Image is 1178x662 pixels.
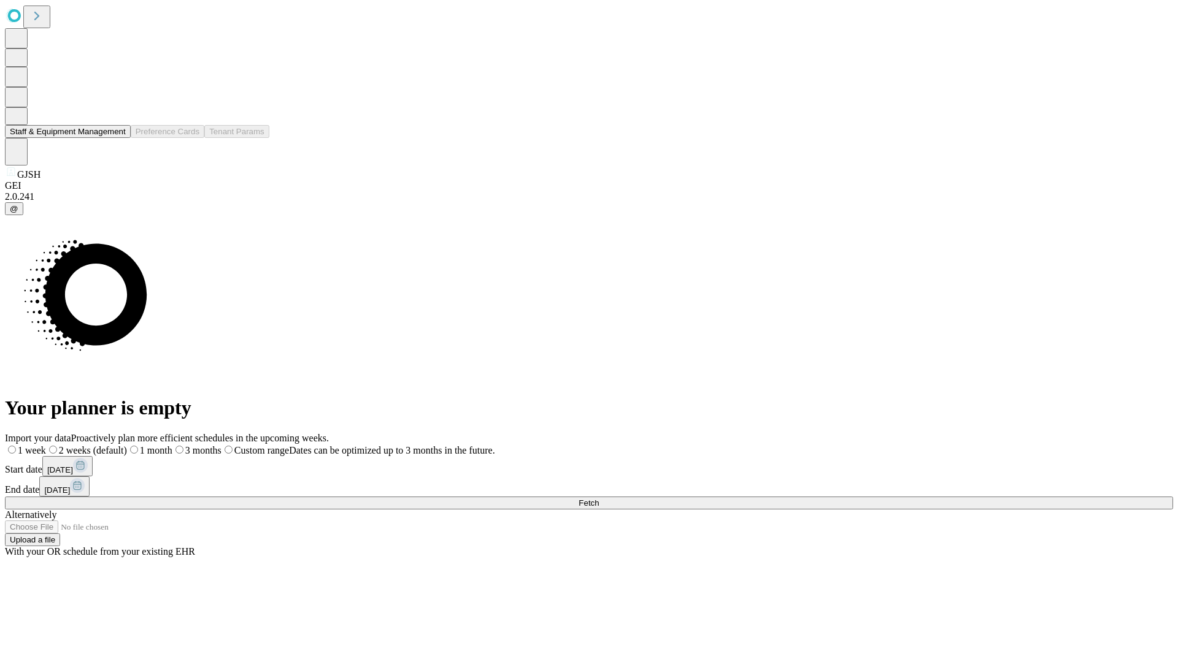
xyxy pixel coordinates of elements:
div: GEI [5,180,1173,191]
span: Dates can be optimized up to 3 months in the future. [289,445,495,455]
button: @ [5,202,23,215]
span: 1 week [18,445,46,455]
span: @ [10,204,18,213]
div: Start date [5,456,1173,476]
span: Import your data [5,433,71,443]
div: End date [5,476,1173,496]
input: 1 week [8,446,16,454]
span: 3 months [185,445,221,455]
button: Tenant Params [204,125,269,138]
span: 2 weeks (default) [59,445,127,455]
button: Staff & Equipment Management [5,125,131,138]
button: Fetch [5,496,1173,509]
span: With your OR schedule from your existing EHR [5,546,195,557]
button: Preference Cards [131,125,204,138]
input: 1 month [130,446,138,454]
button: [DATE] [39,476,90,496]
span: Custom range [234,445,289,455]
span: [DATE] [47,465,73,474]
span: GJSH [17,169,40,180]
input: 3 months [175,446,183,454]
span: [DATE] [44,485,70,495]
input: 2 weeks (default) [49,446,57,454]
button: Upload a file [5,533,60,546]
span: 1 month [140,445,172,455]
div: 2.0.241 [5,191,1173,202]
span: Fetch [579,498,599,508]
h1: Your planner is empty [5,397,1173,419]
span: Proactively plan more efficient schedules in the upcoming weeks. [71,433,329,443]
input: Custom rangeDates can be optimized up to 3 months in the future. [225,446,233,454]
button: [DATE] [42,456,93,476]
span: Alternatively [5,509,56,520]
